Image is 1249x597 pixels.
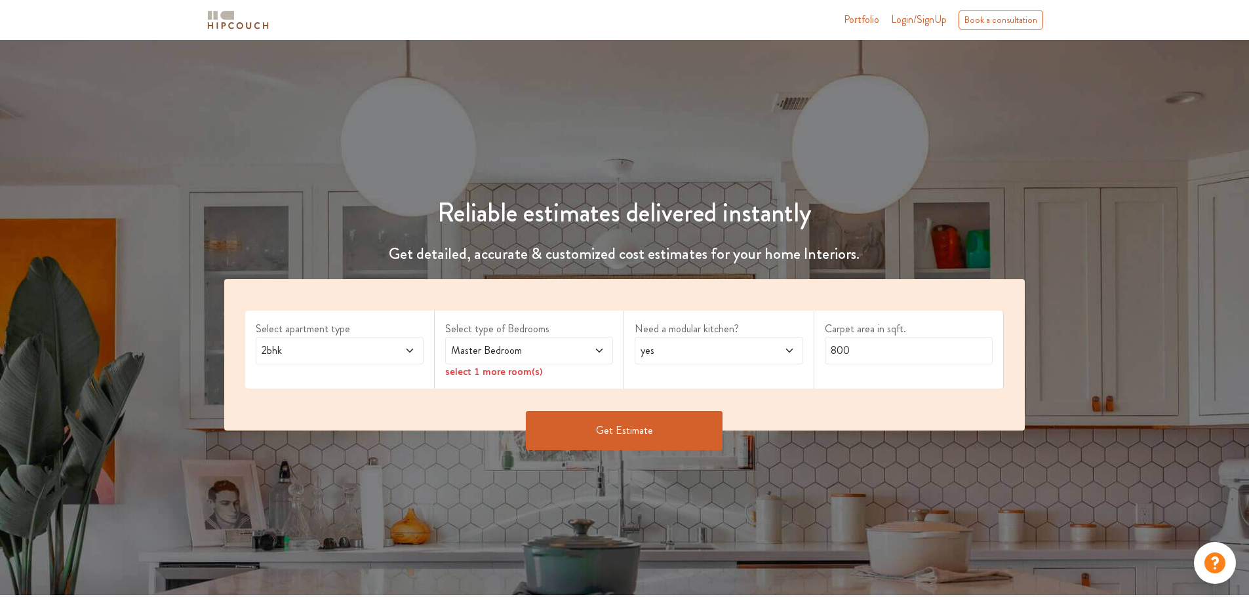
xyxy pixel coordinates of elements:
a: Portfolio [844,12,879,28]
span: Master Bedroom [448,343,566,358]
h1: Reliable estimates delivered instantly [216,197,1033,229]
span: yes [638,343,755,358]
h4: Get detailed, accurate & customized cost estimates for your home Interiors. [216,244,1033,263]
img: logo-horizontal.svg [205,9,271,31]
label: Need a modular kitchen? [635,321,803,337]
div: Book a consultation [959,10,1043,30]
button: Get Estimate [526,411,723,450]
span: logo-horizontal.svg [205,5,271,35]
span: Login/SignUp [891,12,947,27]
label: Select type of Bedrooms [445,321,613,337]
label: Select apartment type [256,321,424,337]
span: 2bhk [259,343,376,358]
input: Enter area sqft [825,337,993,364]
label: Carpet area in sqft. [825,321,993,337]
div: select 1 more room(s) [445,364,613,378]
